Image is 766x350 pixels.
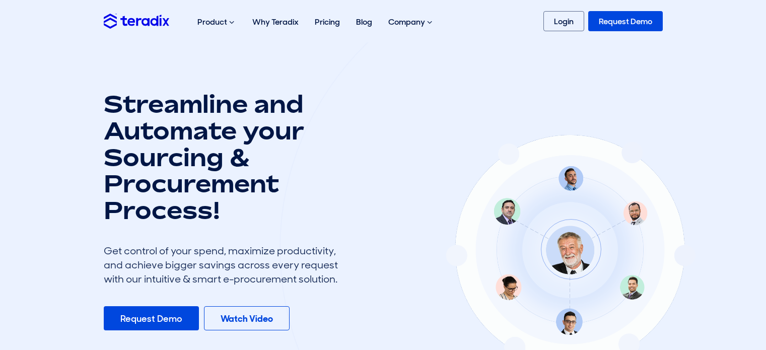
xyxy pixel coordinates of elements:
[189,6,244,38] div: Product
[588,11,663,31] a: Request Demo
[348,6,380,38] a: Blog
[104,306,199,330] a: Request Demo
[104,244,345,286] div: Get control of your spend, maximize productivity, and achieve bigger savings across every request...
[221,313,273,325] b: Watch Video
[307,6,348,38] a: Pricing
[204,306,290,330] a: Watch Video
[543,11,584,31] a: Login
[380,6,442,38] div: Company
[104,91,345,224] h1: Streamline and Automate your Sourcing & Procurement Process!
[104,14,169,28] img: Teradix logo
[244,6,307,38] a: Why Teradix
